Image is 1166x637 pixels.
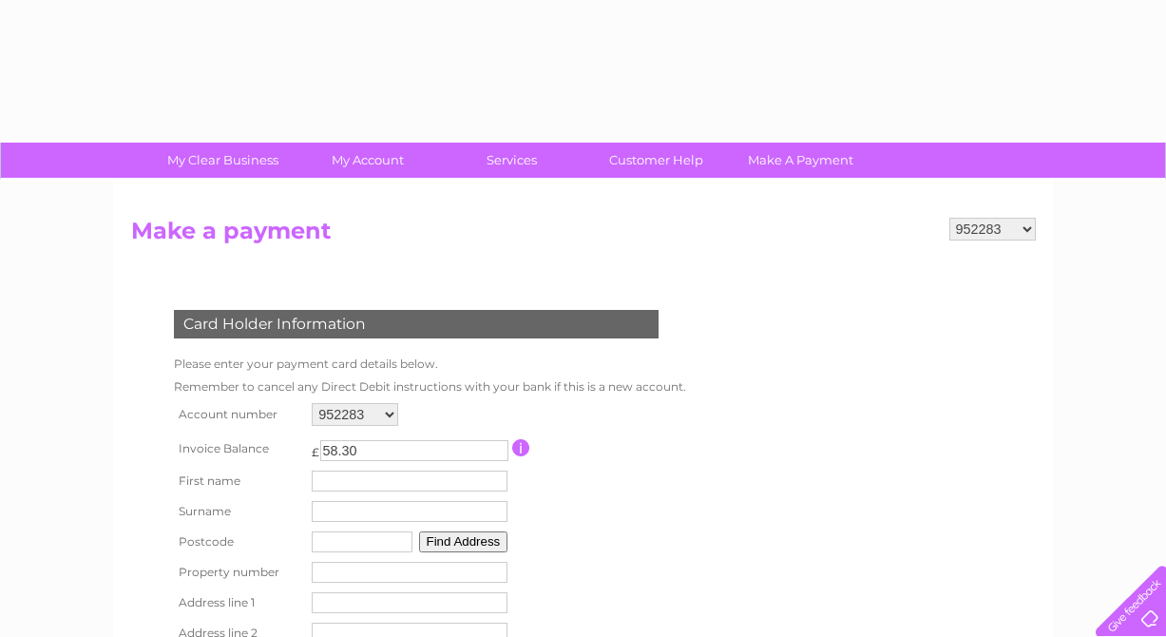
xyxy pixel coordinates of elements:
td: £ [312,435,319,459]
h2: Make a payment [131,218,1036,254]
th: Surname [169,496,308,527]
th: Property number [169,557,308,588]
th: Postcode [169,527,308,557]
button: Find Address [419,531,508,552]
a: Customer Help [578,143,735,178]
th: Address line 1 [169,588,308,618]
td: Please enter your payment card details below. [169,353,691,376]
th: Account number [169,398,308,431]
input: Information [512,439,530,456]
div: Card Holder Information [174,310,659,338]
th: First name [169,466,308,496]
td: Remember to cancel any Direct Debit instructions with your bank if this is a new account. [169,376,691,398]
a: Make A Payment [722,143,879,178]
a: My Clear Business [144,143,301,178]
a: My Account [289,143,446,178]
th: Invoice Balance [169,431,308,466]
a: Services [433,143,590,178]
